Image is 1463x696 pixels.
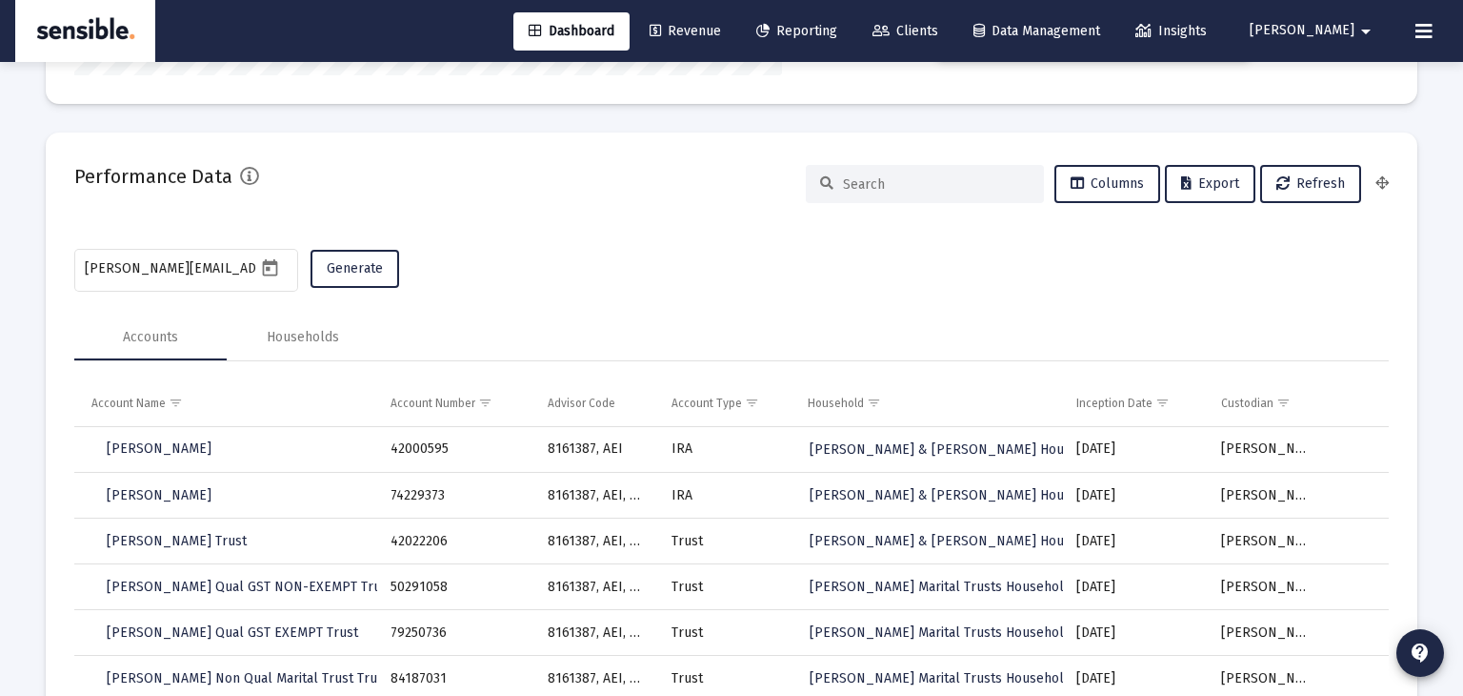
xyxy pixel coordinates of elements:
[1181,175,1239,192] span: Export
[843,176,1030,193] input: Search
[810,441,1106,458] span: [PERSON_NAME] & [PERSON_NAME] Household
[1260,165,1361,203] button: Refresh
[1208,519,1324,564] td: [PERSON_NAME]
[1155,396,1170,410] span: Show filter options for column 'Inception Date'
[741,12,852,51] a: Reporting
[30,12,141,51] img: Dashboard
[808,396,864,411] div: Household
[658,564,794,610] td: Trust
[74,161,232,192] h2: Performance Data
[857,12,953,51] a: Clients
[867,396,881,410] span: Show filter options for column 'Household'
[1227,11,1400,50] button: [PERSON_NAME]
[1409,642,1432,665] mat-icon: contact_support
[872,23,938,39] span: Clients
[169,396,183,410] span: Show filter options for column 'Account Name'
[1208,610,1324,656] td: [PERSON_NAME]
[1208,473,1324,519] td: [PERSON_NAME]
[377,519,533,564] td: 42022206
[650,23,721,39] span: Revenue
[1076,396,1152,411] div: Inception Date
[1221,396,1273,411] div: Custodian
[91,477,227,515] a: [PERSON_NAME]
[107,670,389,686] span: [PERSON_NAME] Non Qual Marital Trust Trust
[1063,473,1208,519] td: [DATE]
[658,519,794,564] td: Trust
[256,254,284,281] button: Open calendar
[1063,610,1208,656] td: [DATE]
[107,624,358,641] span: [PERSON_NAME] Qual GST EXEMPT Trust
[529,23,614,39] span: Dashboard
[91,614,373,652] a: [PERSON_NAME] Qual GST EXEMPT Trust
[377,380,533,426] td: Column Account Number
[391,396,475,411] div: Account Number
[513,12,630,51] a: Dashboard
[810,670,1072,686] span: [PERSON_NAME] Marital Trusts Household
[1208,427,1324,473] td: [PERSON_NAME]
[810,487,1106,503] span: [PERSON_NAME] & [PERSON_NAME] Household
[123,328,178,347] div: Accounts
[534,380,659,426] td: Column Advisor Code
[1135,23,1207,39] span: Insights
[808,436,1108,463] a: [PERSON_NAME] & [PERSON_NAME] Household
[327,260,383,276] span: Generate
[267,328,339,347] div: Households
[810,533,1106,549] span: [PERSON_NAME] & [PERSON_NAME] Household
[85,261,256,276] input: Select a Date
[1063,564,1208,610] td: [DATE]
[311,250,399,288] button: Generate
[810,579,1072,595] span: [PERSON_NAME] Marital Trusts Household
[107,579,392,595] span: [PERSON_NAME] Qual GST NON-EXEMPT Trust
[534,473,659,519] td: 8161387, AEI, AHJ
[548,396,615,411] div: Advisor Code
[534,427,659,473] td: 8161387, AEI
[808,527,1108,555] a: [PERSON_NAME] & [PERSON_NAME] Household
[107,440,211,457] span: [PERSON_NAME]
[658,427,794,473] td: IRA
[91,568,408,606] a: [PERSON_NAME] Qual GST NON-EXEMPT Trust
[658,380,794,426] td: Column Account Type
[808,573,1073,601] a: [PERSON_NAME] Marital Trusts Household
[91,396,166,411] div: Account Name
[107,533,247,549] span: [PERSON_NAME] Trust
[1120,12,1222,51] a: Insights
[973,23,1100,39] span: Data Management
[745,396,759,410] span: Show filter options for column 'Account Type'
[377,610,533,656] td: 79250736
[377,473,533,519] td: 74229373
[1054,165,1160,203] button: Columns
[1165,165,1255,203] button: Export
[107,487,211,503] span: [PERSON_NAME]
[74,380,377,426] td: Column Account Name
[1063,519,1208,564] td: [DATE]
[534,610,659,656] td: 8161387, AEI, AHJ
[808,481,1108,509] a: [PERSON_NAME] & [PERSON_NAME] Household
[1208,380,1324,426] td: Column Custodian
[1063,380,1208,426] td: Column Inception Date
[1354,12,1377,51] mat-icon: arrow_drop_down
[478,396,492,410] span: Show filter options for column 'Account Number'
[808,665,1073,692] a: [PERSON_NAME] Marital Trusts Household
[1071,175,1144,192] span: Columns
[1276,396,1291,410] span: Show filter options for column 'Custodian'
[634,12,736,51] a: Revenue
[671,396,742,411] div: Account Type
[756,23,837,39] span: Reporting
[377,427,533,473] td: 42000595
[91,430,227,468] a: [PERSON_NAME]
[534,564,659,610] td: 8161387, AEI, AHJ
[91,522,262,561] a: [PERSON_NAME] Trust
[658,473,794,519] td: IRA
[1208,564,1324,610] td: [PERSON_NAME]
[808,619,1073,646] a: [PERSON_NAME] Marital Trusts Household
[794,380,1063,426] td: Column Household
[377,564,533,610] td: 50291058
[1276,175,1345,192] span: Refresh
[1250,23,1354,39] span: [PERSON_NAME]
[810,624,1072,641] span: [PERSON_NAME] Marital Trusts Household
[958,12,1115,51] a: Data Management
[1063,427,1208,473] td: [DATE]
[534,519,659,564] td: 8161387, AEI, AHJ
[658,610,794,656] td: Trust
